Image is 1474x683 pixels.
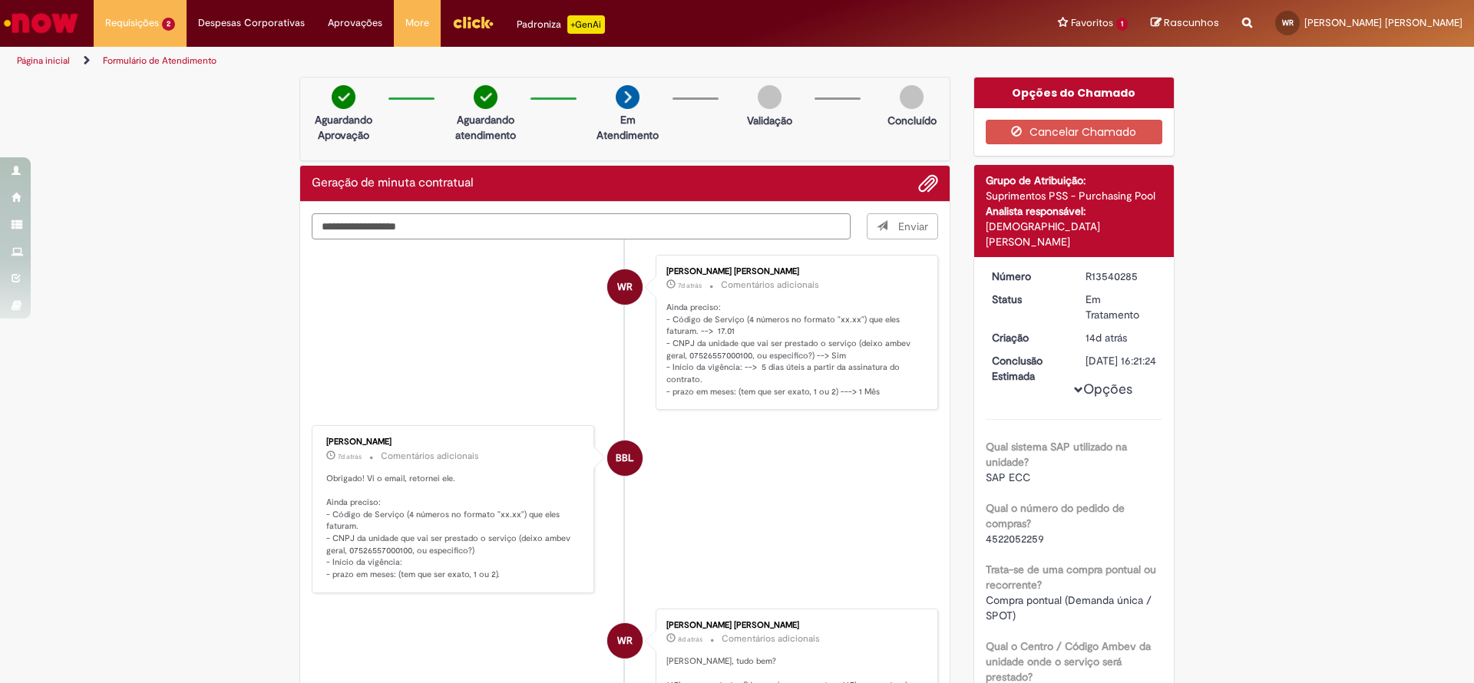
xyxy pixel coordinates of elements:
[452,11,494,34] img: click_logo_yellow_360x200.png
[986,440,1127,469] b: Qual sistema SAP utilizado na unidade?
[617,622,633,659] span: WR
[986,188,1163,203] div: Suprimentos PSS - Purchasing Pool
[326,473,582,581] p: Obrigado! Vi o email, retornei ele. Ainda preciso: - Código de Serviço (4 números no formato "xx....
[312,213,851,239] textarea: Digite sua mensagem aqui...
[980,269,1075,284] dt: Número
[1086,330,1157,345] div: 16/09/2025 15:19:46
[338,452,362,461] time: 23/09/2025 15:54:26
[105,15,159,31] span: Requisições
[381,450,479,463] small: Comentários adicionais
[1304,16,1462,29] span: [PERSON_NAME] [PERSON_NAME]
[918,173,938,193] button: Adicionar anexos
[1086,353,1157,368] div: [DATE] 16:21:24
[678,635,702,644] span: 8d atrás
[986,219,1163,249] div: [DEMOGRAPHIC_DATA][PERSON_NAME]
[198,15,305,31] span: Despesas Corporativas
[980,353,1075,384] dt: Conclusão Estimada
[1086,331,1127,345] span: 14d atrás
[17,54,70,67] a: Página inicial
[607,623,643,658] div: Wallace Das Neves Ribeiro
[617,269,633,305] span: WR
[607,269,643,305] div: Wallace Das Neves Ribeiro
[986,470,1030,484] span: SAP ECC
[607,440,643,476] div: Breno Betarelli Lopes
[974,78,1175,108] div: Opções do Chamado
[2,8,81,38] img: ServiceNow
[1086,292,1157,322] div: Em Tratamento
[12,47,971,75] ul: Trilhas de página
[887,113,937,128] p: Concluído
[306,112,381,143] p: Aguardando Aprovação
[1116,18,1128,31] span: 1
[590,112,665,143] p: Em Atendimento
[616,440,633,477] span: BBL
[986,120,1163,144] button: Cancelar Chamado
[721,279,819,292] small: Comentários adicionais
[517,15,605,34] div: Padroniza
[666,302,922,398] p: Ainda preciso: - Código de Serviço (4 números no formato "xx.xx") que eles faturam. --> 17.01 - C...
[1086,269,1157,284] div: R13540285
[986,532,1044,546] span: 4522052259
[666,267,922,276] div: [PERSON_NAME] [PERSON_NAME]
[986,203,1163,219] div: Analista responsável:
[1071,15,1113,31] span: Favoritos
[722,632,820,645] small: Comentários adicionais
[900,85,924,109] img: img-circle-grey.png
[678,281,702,290] time: 24/09/2025 09:31:49
[986,563,1156,592] b: Trata-se de uma compra pontual ou recorrente?
[1282,18,1294,28] span: WR
[758,85,782,109] img: img-circle-grey.png
[1151,16,1219,31] a: Rascunhos
[405,15,429,31] span: More
[986,501,1125,530] b: Qual o número do pedido de compras?
[326,437,582,447] div: [PERSON_NAME]
[474,85,497,109] img: check-circle-green.png
[328,15,382,31] span: Aprovações
[1164,15,1219,30] span: Rascunhos
[338,452,362,461] span: 7d atrás
[1086,331,1127,345] time: 16/09/2025 15:19:46
[986,173,1163,188] div: Grupo de Atribuição:
[747,113,792,128] p: Validação
[986,593,1155,622] span: Compra pontual (Demanda única / SPOT)
[616,85,640,109] img: arrow-next.png
[162,18,175,31] span: 2
[448,112,523,143] p: Aguardando atendimento
[567,15,605,34] p: +GenAi
[332,85,355,109] img: check-circle-green.png
[103,54,216,67] a: Formulário de Atendimento
[980,292,1075,307] dt: Status
[678,635,702,644] time: 23/09/2025 11:03:13
[980,330,1075,345] dt: Criação
[678,281,702,290] span: 7d atrás
[312,177,474,190] h2: Geração de minuta contratual Histórico de tíquete
[666,621,922,630] div: [PERSON_NAME] [PERSON_NAME]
